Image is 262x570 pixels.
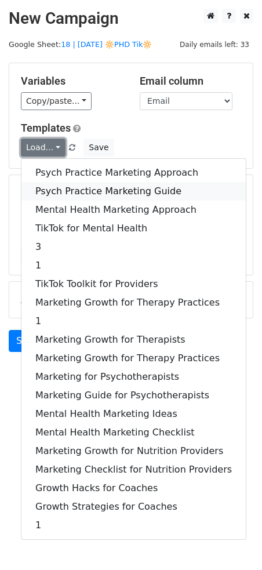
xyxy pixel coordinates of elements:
[9,330,47,352] a: Send
[9,9,253,28] h2: New Campaign
[21,349,246,368] a: Marketing Growth for Therapy Practices
[9,40,152,49] small: Google Sheet:
[21,92,92,110] a: Copy/paste...
[21,238,246,256] a: 3
[21,423,246,442] a: Mental Health Marketing Checklist
[21,182,246,201] a: Psych Practice Marketing Guide
[21,460,246,479] a: Marketing Checklist for Nutrition Providers
[21,386,246,405] a: Marketing Guide for Psychotherapists
[21,201,246,219] a: Mental Health Marketing Approach
[21,275,246,293] a: TikTok Toolkit for Providers
[140,75,241,88] h5: Email column
[21,331,246,349] a: Marketing Growth for Therapists
[21,312,246,331] a: 1
[61,40,152,49] a: 18 | [DATE] 🔆PHD Tik🔆
[21,516,246,535] a: 1
[21,479,246,498] a: Growth Hacks for Coaches
[21,293,246,312] a: Marketing Growth for Therapy Practices
[21,498,246,516] a: Growth Strategies for Coaches
[21,256,246,275] a: 1
[21,75,122,88] h5: Variables
[21,164,246,182] a: Psych Practice Marketing Approach
[21,122,71,134] a: Templates
[176,38,253,51] span: Daily emails left: 33
[21,139,65,157] a: Load...
[21,442,246,460] a: Marketing Growth for Nutrition Providers
[83,139,114,157] button: Save
[21,219,246,238] a: TikTok for Mental Health
[21,368,246,386] a: Marketing for Psychotherapists
[176,40,253,49] a: Daily emails left: 33
[204,514,262,570] iframe: Chat Widget
[21,405,246,423] a: Mental Health Marketing Ideas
